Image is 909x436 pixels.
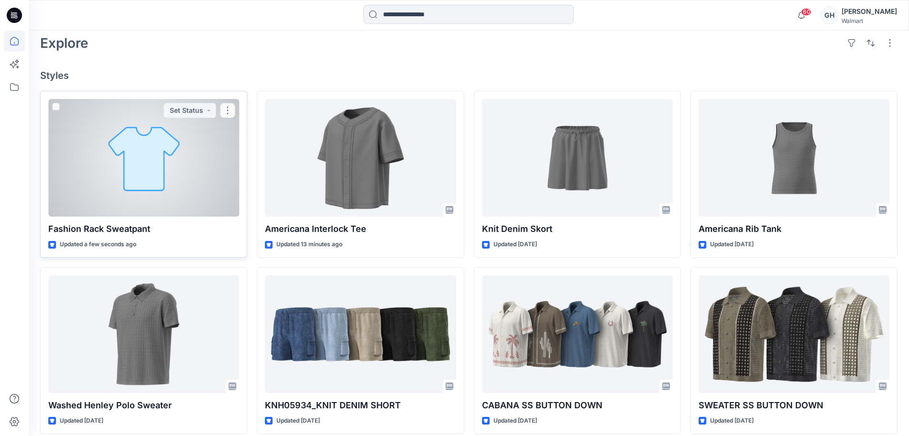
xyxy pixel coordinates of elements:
[276,416,320,426] p: Updated [DATE]
[482,99,673,217] a: Knit Denim Skort
[482,399,673,412] p: CABANA SS BUTTON DOWN
[265,275,456,393] a: KNH05934_KNIT DENIM SHORT
[48,99,239,217] a: Fashion Rack Sweatpant
[265,222,456,236] p: Americana Interlock Tee
[699,399,889,412] p: SWEATER SS BUTTON DOWN
[48,222,239,236] p: Fashion Rack Sweatpant
[821,7,838,24] div: GH
[842,6,897,17] div: [PERSON_NAME]
[710,240,754,250] p: Updated [DATE]
[40,35,88,51] h2: Explore
[60,416,103,426] p: Updated [DATE]
[276,240,342,250] p: Updated 13 minutes ago
[265,399,456,412] p: KNH05934_KNIT DENIM SHORT
[48,275,239,393] a: Washed Henley Polo Sweater
[60,240,136,250] p: Updated a few seconds ago
[265,99,456,217] a: Americana Interlock Tee
[699,275,889,393] a: SWEATER SS BUTTON DOWN
[482,222,673,236] p: Knit Denim Skort
[48,399,239,412] p: Washed Henley Polo Sweater
[493,416,537,426] p: Updated [DATE]
[699,222,889,236] p: Americana Rib Tank
[482,275,673,393] a: CABANA SS BUTTON DOWN
[493,240,537,250] p: Updated [DATE]
[40,70,898,81] h4: Styles
[842,17,897,24] div: Walmart
[710,416,754,426] p: Updated [DATE]
[801,8,811,16] span: 60
[699,99,889,217] a: Americana Rib Tank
